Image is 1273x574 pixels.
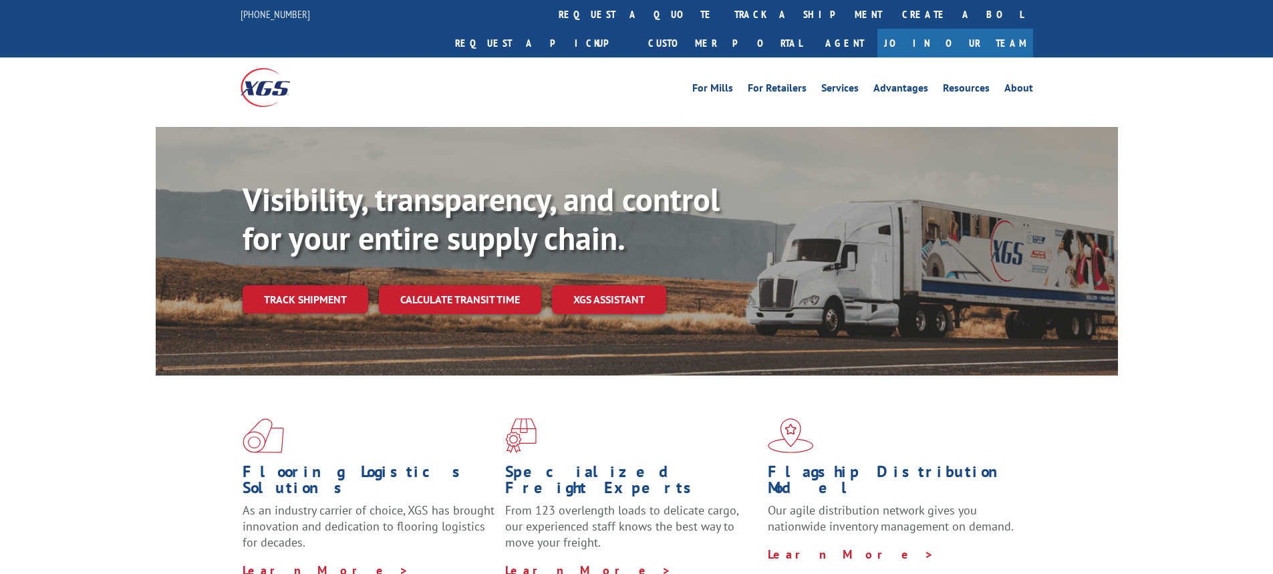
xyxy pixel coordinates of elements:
a: Resources [943,83,990,98]
a: Customer Portal [638,29,812,57]
a: Agent [812,29,877,57]
img: xgs-icon-total-supply-chain-intelligence-red [243,418,284,453]
h1: Specialized Freight Experts [505,464,758,503]
h1: Flooring Logistics Solutions [243,464,495,503]
span: Our agile distribution network gives you nationwide inventory management on demand. [768,503,1014,534]
h1: Flagship Distribution Model [768,464,1020,503]
img: xgs-icon-flagship-distribution-model-red [768,418,814,453]
img: xgs-icon-focused-on-flooring-red [505,418,537,453]
a: Join Our Team [877,29,1033,57]
a: [PHONE_NUMBER] [241,7,310,21]
a: For Retailers [748,83,807,98]
b: Visibility, transparency, and control for your entire supply chain. [243,178,720,259]
a: Advantages [873,83,928,98]
a: Services [821,83,859,98]
a: XGS ASSISTANT [552,285,666,314]
a: Learn More > [768,547,934,562]
a: About [1004,83,1033,98]
a: Track shipment [243,285,368,313]
p: From 123 overlength loads to delicate cargo, our experienced staff knows the best way to move you... [505,503,758,562]
a: Request a pickup [445,29,638,57]
a: For Mills [692,83,733,98]
span: As an industry carrier of choice, XGS has brought innovation and dedication to flooring logistics... [243,503,494,550]
a: Calculate transit time [379,285,541,314]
